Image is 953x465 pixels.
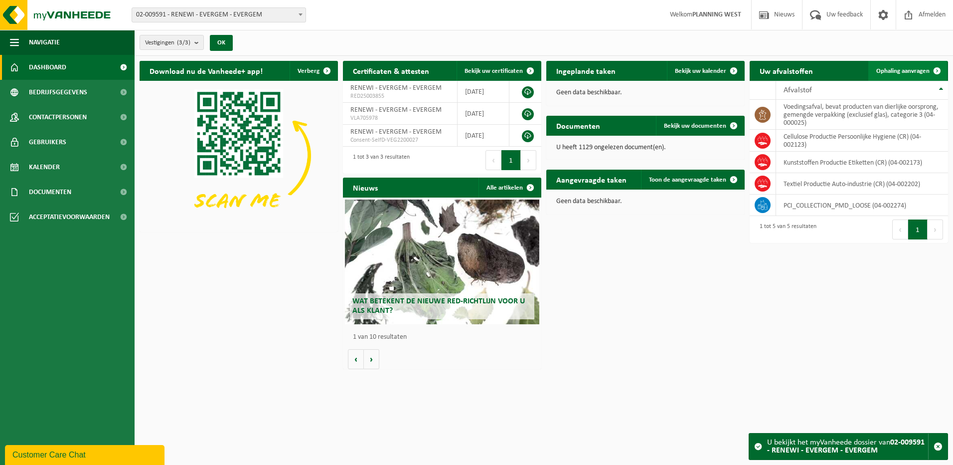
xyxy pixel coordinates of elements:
strong: 02-009591 - RENEWI - EVERGEM - EVERGEM [767,439,925,455]
td: [DATE] [458,125,509,147]
button: Next [928,220,943,239]
span: Toon de aangevraagde taken [649,177,726,183]
button: Vorige [348,349,364,369]
button: Next [521,150,536,170]
button: Verberg [290,61,337,81]
button: Previous [892,220,908,239]
h2: Download nu de Vanheede+ app! [140,61,273,80]
span: Navigatie [29,30,60,55]
span: Contactpersonen [29,105,87,130]
button: 1 [501,150,521,170]
h2: Nieuws [343,178,388,197]
span: 02-009591 - RENEWI - EVERGEM - EVERGEM [132,7,306,22]
span: 02-009591 - RENEWI - EVERGEM - EVERGEM [132,8,306,22]
span: Bekijk uw kalender [675,68,726,74]
span: Gebruikers [29,130,66,155]
a: Bekijk uw documenten [656,116,744,136]
div: U bekijkt het myVanheede dossier van [767,434,928,460]
h2: Ingeplande taken [546,61,626,80]
span: Verberg [298,68,319,74]
h2: Uw afvalstoffen [750,61,823,80]
span: Kalender [29,155,60,180]
p: Geen data beschikbaar. [556,89,735,96]
count: (3/3) [177,39,190,46]
span: Bedrijfsgegevens [29,80,87,105]
td: [DATE] [458,81,509,103]
td: [DATE] [458,103,509,125]
h2: Documenten [546,116,610,135]
span: RENEWI - EVERGEM - EVERGEM [350,84,442,92]
td: voedingsafval, bevat producten van dierlijke oorsprong, gemengde verpakking (exclusief glas), cat... [776,100,948,130]
p: U heeft 1129 ongelezen document(en). [556,144,735,151]
p: Geen data beschikbaar. [556,198,735,205]
iframe: chat widget [5,443,166,465]
span: RENEWI - EVERGEM - EVERGEM [350,128,442,136]
td: Textiel Productie Auto-industrie (CR) (04-002202) [776,173,948,195]
span: Documenten [29,180,71,205]
button: 1 [908,220,928,239]
button: Vestigingen(3/3) [140,35,204,50]
span: VLA705978 [350,114,450,122]
span: Acceptatievoorwaarden [29,205,110,230]
span: Bekijk uw certificaten [465,68,523,74]
button: OK [210,35,233,51]
img: Download de VHEPlus App [140,81,338,230]
span: Vestigingen [145,35,190,50]
a: Ophaling aanvragen [868,61,947,81]
a: Wat betekent de nieuwe RED-richtlijn voor u als klant? [345,200,539,324]
button: Previous [485,150,501,170]
span: Wat betekent de nieuwe RED-richtlijn voor u als klant? [352,297,525,315]
span: RED25003855 [350,92,450,100]
td: Kunststoffen Productie Etiketten (CR) (04-002173) [776,152,948,173]
span: Ophaling aanvragen [876,68,930,74]
td: Cellulose Productie Persoonlijke Hygiene (CR) (04-002123) [776,130,948,152]
p: 1 van 10 resultaten [353,334,536,341]
a: Alle artikelen [478,178,540,198]
span: Afvalstof [784,86,812,94]
span: Dashboard [29,55,66,80]
h2: Certificaten & attesten [343,61,439,80]
a: Bekijk uw kalender [667,61,744,81]
strong: PLANNING WEST [692,11,741,18]
button: Volgende [364,349,379,369]
a: Toon de aangevraagde taken [641,170,744,190]
a: Bekijk uw certificaten [457,61,540,81]
td: PCI_COLLECTION_PMD_LOOSE (04-002274) [776,195,948,216]
div: 1 tot 3 van 3 resultaten [348,149,410,171]
span: RENEWI - EVERGEM - EVERGEM [350,106,442,114]
div: 1 tot 5 van 5 resultaten [755,219,816,240]
span: Bekijk uw documenten [664,123,726,129]
h2: Aangevraagde taken [546,170,636,189]
span: Consent-SelfD-VEG2200027 [350,136,450,144]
